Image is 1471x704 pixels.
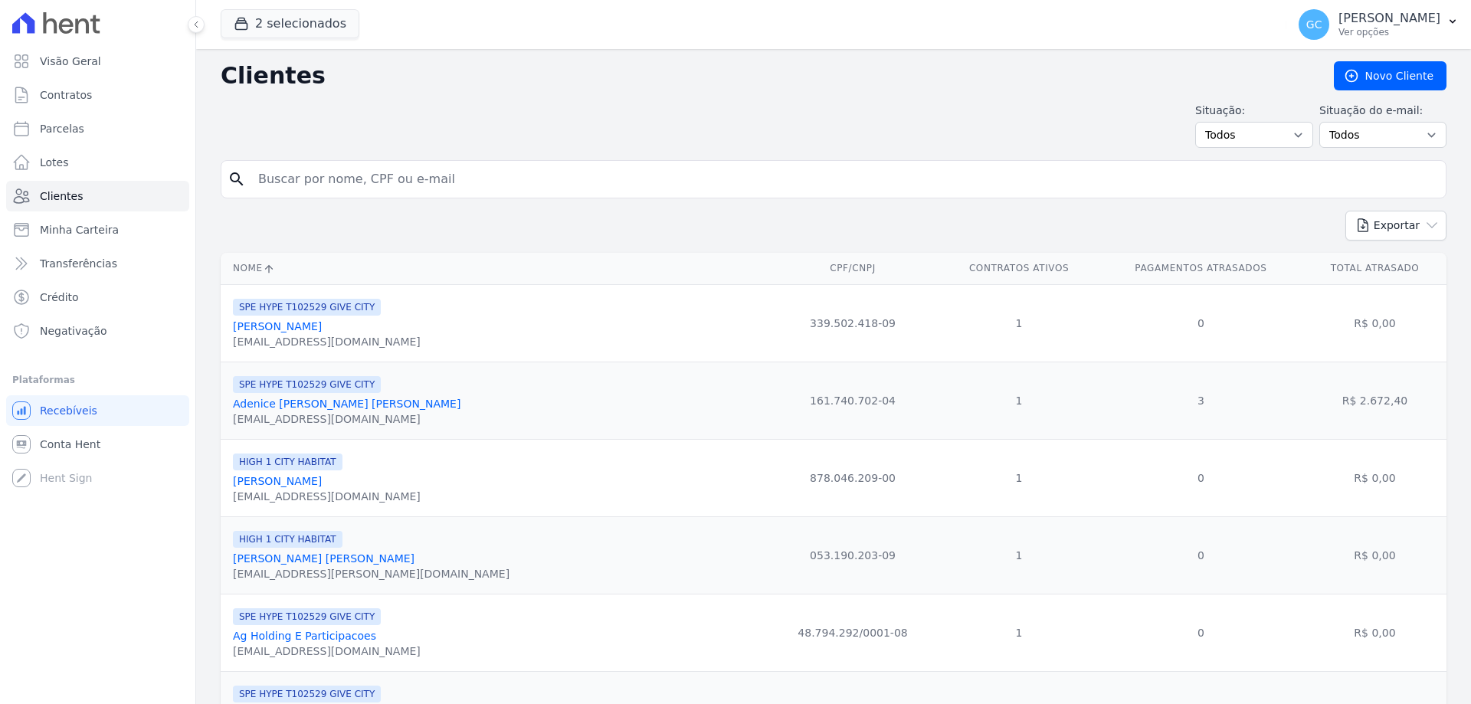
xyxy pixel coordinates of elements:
a: Conta Hent [6,429,189,460]
td: 3 [1099,362,1303,439]
a: Recebíveis [6,395,189,426]
td: 053.190.203-09 [766,516,939,594]
td: 878.046.209-00 [766,439,939,516]
a: Visão Geral [6,46,189,77]
a: Transferências [6,248,189,279]
span: Clientes [40,188,83,204]
input: Buscar por nome, CPF ou e-mail [249,164,1440,195]
td: 1 [939,284,1099,362]
label: Situação do e-mail: [1319,103,1446,119]
p: [PERSON_NAME] [1338,11,1440,26]
th: Total Atrasado [1303,253,1446,284]
span: Contratos [40,87,92,103]
a: Negativação [6,316,189,346]
a: Contratos [6,80,189,110]
th: CPF/CNPJ [766,253,939,284]
span: SPE HYPE T102529 GIVE CITY [233,376,381,393]
td: 0 [1099,284,1303,362]
a: Parcelas [6,113,189,144]
span: Lotes [40,155,69,170]
a: Clientes [6,181,189,211]
td: 48.794.292/0001-08 [766,594,939,671]
td: 0 [1099,516,1303,594]
span: Minha Carteira [40,222,119,237]
a: [PERSON_NAME] [PERSON_NAME] [233,552,414,565]
span: SPE HYPE T102529 GIVE CITY [233,608,381,625]
div: [EMAIL_ADDRESS][DOMAIN_NAME] [233,489,421,504]
td: 161.740.702-04 [766,362,939,439]
td: R$ 2.672,40 [1303,362,1446,439]
a: Novo Cliente [1334,61,1446,90]
td: 339.502.418-09 [766,284,939,362]
th: Pagamentos Atrasados [1099,253,1303,284]
th: Contratos Ativos [939,253,1099,284]
span: SPE HYPE T102529 GIVE CITY [233,686,381,702]
a: [PERSON_NAME] [233,320,322,332]
div: Plataformas [12,371,183,389]
span: GC [1306,19,1322,30]
a: Adenice [PERSON_NAME] [PERSON_NAME] [233,398,460,410]
td: R$ 0,00 [1303,516,1446,594]
a: [PERSON_NAME] [233,475,322,487]
span: Recebíveis [40,403,97,418]
p: Ver opções [1338,26,1440,38]
span: Negativação [40,323,107,339]
div: [EMAIL_ADDRESS][DOMAIN_NAME] [233,411,460,427]
span: HIGH 1 CITY HABITAT [233,454,342,470]
td: R$ 0,00 [1303,284,1446,362]
td: 1 [939,439,1099,516]
label: Situação: [1195,103,1313,119]
span: Parcelas [40,121,84,136]
span: Conta Hent [40,437,100,452]
i: search [228,170,246,188]
button: 2 selecionados [221,9,359,38]
th: Nome [221,253,766,284]
td: 0 [1099,439,1303,516]
span: Crédito [40,290,79,305]
a: Lotes [6,147,189,178]
td: 1 [939,594,1099,671]
td: R$ 0,00 [1303,439,1446,516]
span: Transferências [40,256,117,271]
div: [EMAIL_ADDRESS][PERSON_NAME][DOMAIN_NAME] [233,566,509,581]
div: [EMAIL_ADDRESS][DOMAIN_NAME] [233,643,421,659]
a: Ag Holding E Participacoes [233,630,376,642]
span: Visão Geral [40,54,101,69]
span: HIGH 1 CITY HABITAT [233,531,342,548]
a: Crédito [6,282,189,313]
h2: Clientes [221,62,1309,90]
a: Minha Carteira [6,214,189,245]
td: R$ 0,00 [1303,594,1446,671]
td: 1 [939,516,1099,594]
td: 0 [1099,594,1303,671]
div: [EMAIL_ADDRESS][DOMAIN_NAME] [233,334,421,349]
button: GC [PERSON_NAME] Ver opções [1286,3,1471,46]
button: Exportar [1345,211,1446,241]
td: 1 [939,362,1099,439]
span: SPE HYPE T102529 GIVE CITY [233,299,381,316]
